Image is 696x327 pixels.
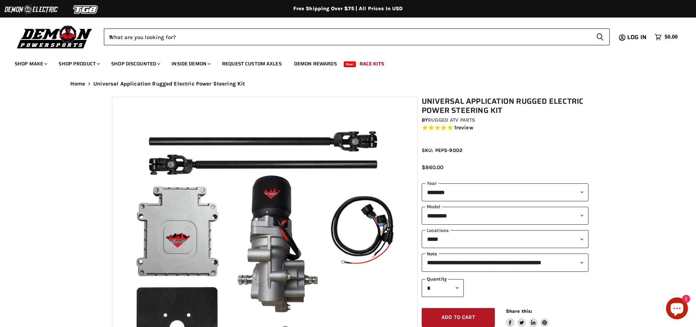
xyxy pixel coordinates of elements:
[93,81,245,87] span: Universal Application Rugged Electric Power Steering Kit
[53,56,104,71] a: Shop Product
[106,56,165,71] a: Shop Discounted
[422,124,588,132] span: Rated 5.0 out of 5 stars 1 reviews
[664,297,690,321] inbox-online-store-chat: Shopify online store chat
[422,147,588,154] div: SKU: PEPS-9002
[422,97,588,115] h1: Universal Application Rugged Electric Power Steering Kit
[56,81,641,87] nav: Breadcrumbs
[627,33,647,42] span: Log in
[56,5,641,12] div: Free Shipping Over $75 | All Prices In USD
[4,3,59,16] img: Demon Electric Logo 2
[344,61,356,67] span: New!
[9,53,676,71] ul: Main menu
[104,28,590,45] input: When autocomplete results are available use up and down arrows to review and enter to select
[422,164,443,171] span: $860.00
[422,254,588,271] select: keys
[422,230,588,248] select: keys
[422,116,588,124] div: by
[441,314,475,320] span: Add to cart
[166,56,215,71] a: Inside Demon
[104,28,610,45] form: Product
[428,117,475,123] a: Rugged ATV Parts
[70,81,86,87] a: Home
[651,32,681,42] a: $0.00
[15,24,95,50] img: Demon Powersports
[354,56,390,71] a: Race Kits
[422,279,464,297] select: Quantity
[456,125,473,131] span: review
[59,3,113,16] img: TGB Logo 2
[422,207,588,225] select: modal-name
[665,34,678,41] span: $0.00
[217,56,287,71] a: Request Custom Axles
[624,34,651,41] a: Log in
[422,183,588,201] select: year
[289,56,342,71] a: Demon Rewards
[590,28,610,45] button: Search
[9,56,52,71] a: Shop Make
[506,308,532,314] span: Share this:
[454,125,473,131] span: 1 reviews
